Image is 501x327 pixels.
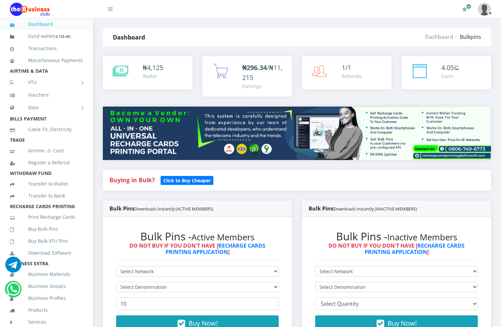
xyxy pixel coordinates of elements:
strong: Bulk Pins [309,205,417,212]
span: 1/1 [342,63,351,72]
div: ⊆ [441,63,460,73]
a: Airtime -2- Cash [10,143,83,158]
span: 4.05 [441,63,454,72]
a: Cable TV, Electricity [10,122,83,137]
img: Logo [10,3,50,16]
span: /₦11,215 [242,63,282,82]
div: Referrals [342,73,362,80]
a: RECHARGE CARDS PRINTING APPLICATION [365,242,465,256]
img: multitenant_rcp.png [103,107,491,160]
h2: Bulk Pins - [116,230,279,243]
a: Buy Bulk Pins [10,221,83,237]
i: Renew/Upgrade Subscription [462,7,467,12]
a: ₦4,125 Wallet [103,56,192,89]
b: ₦296.34 [242,63,267,72]
strong: DO NOT BUY IF YOU DON'T HAVE [ ] [328,242,465,256]
a: Vouchers [10,87,83,103]
a: Register a Referral [10,155,83,170]
a: Transfer to Bank [10,188,83,204]
a: VTU [10,74,83,91]
a: Business Profiles [10,290,83,306]
small: Active Members [191,231,254,243]
strong: Buying in Bulk? [109,176,155,184]
a: Chat for support [7,286,20,297]
a: Fund wallet[4,125.48] [10,29,83,44]
small: Downloads instantly (INACTIVE MEMBERS) [333,206,417,212]
a: Click to Buy Cheaper [161,176,213,184]
div: Coins [441,73,460,80]
a: 1/1 Referrals [302,56,392,89]
b: 4,125.48 [55,34,69,39]
a: Data [10,99,83,116]
a: Transactions [10,41,83,56]
a: Download Software [10,245,83,261]
span: 4,125 [147,63,163,72]
a: Products [10,302,83,318]
div: Earnings [242,83,285,90]
h2: Bulk Pins - [315,230,478,243]
a: Transfer to Wallet [10,176,83,192]
a: Chat for support [5,262,21,273]
div: ₦ [143,63,163,73]
div: Wallet [143,73,163,80]
a: RECHARGE CARDS PRINTING APPLICATION [166,242,266,256]
strong: DO NOT BUY IF YOU DON'T HAVE [ ] [129,242,265,256]
a: Business Materials [10,267,83,282]
small: Downloads instantly (ACTIVE MEMBERS) [134,206,213,212]
a: Business Groups [10,279,83,294]
img: User [478,3,491,16]
strong: Bulk Pins [109,205,213,212]
a: Dashboard [425,33,453,41]
strong: Dashboard [113,33,145,41]
span: Renew/Upgrade Subscription [466,4,471,9]
a: ₦296.34/₦11,215 Earnings [202,56,292,97]
input: Enter Quantity [116,297,279,310]
a: Dashboard [10,17,83,32]
a: Buy Bulk VTU Pins [10,233,83,249]
b: Click to Buy Cheaper [163,177,211,184]
li: Bulkpins [453,33,481,41]
small: [ ] [54,34,71,39]
small: Inactive Members [387,231,457,243]
a: Miscellaneous Payments [10,53,83,68]
a: Print Recharge Cards [10,209,83,225]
